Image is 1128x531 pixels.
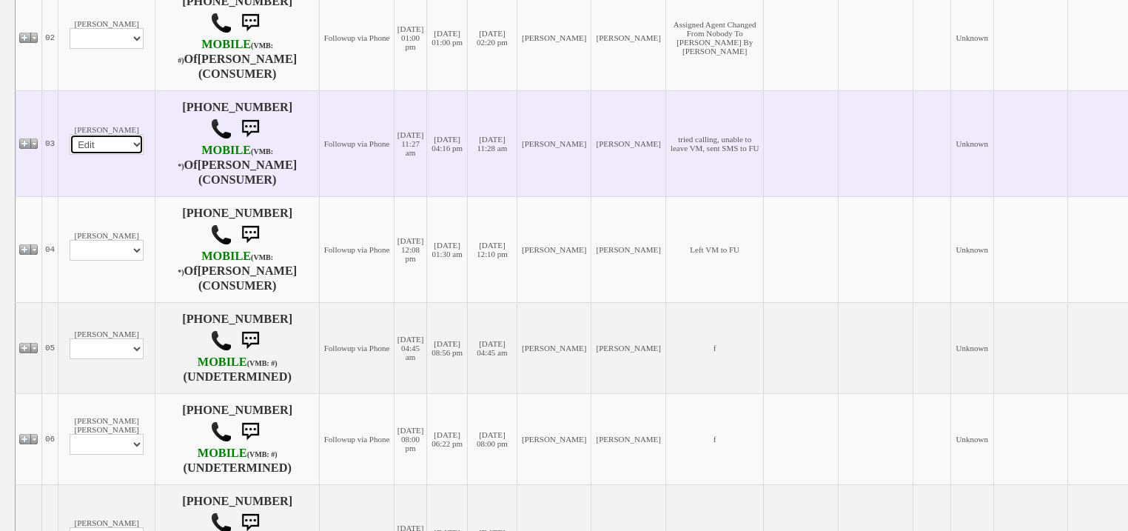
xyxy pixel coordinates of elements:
[58,302,155,393] td: [PERSON_NAME]
[42,90,58,196] td: 03
[517,393,591,484] td: [PERSON_NAME]
[950,196,993,302] td: Unknown
[247,359,278,367] font: (VMB: #)
[178,144,273,172] b: Verizon Wireless
[198,447,278,460] b: AT&T Wireless
[58,393,155,484] td: [PERSON_NAME] [PERSON_NAME]
[950,90,993,196] td: Unknown
[427,393,468,484] td: [DATE] 06:22 pm
[427,90,468,196] td: [DATE] 04:16 pm
[178,38,273,66] b: T-Mobile USA, Inc.
[467,393,517,484] td: [DATE] 08:00 pm
[591,90,666,196] td: [PERSON_NAME]
[201,38,251,51] font: MOBILE
[58,90,155,196] td: [PERSON_NAME]
[201,144,251,157] font: MOBILE
[666,196,764,302] td: Left VM to FU
[950,302,993,393] td: Unknown
[394,196,426,302] td: [DATE] 12:08 pm
[198,53,298,66] b: [PERSON_NAME]
[235,326,265,355] img: sms.png
[198,447,247,460] font: MOBILE
[235,8,265,38] img: sms.png
[198,264,298,278] b: [PERSON_NAME]
[210,421,232,443] img: call.png
[591,196,666,302] td: [PERSON_NAME]
[320,90,395,196] td: Followup via Phone
[42,302,58,393] td: 05
[158,313,316,384] h4: [PHONE_NUMBER] (UNDETERMINED)
[666,302,764,393] td: f
[178,41,273,64] font: (VMB: #)
[235,220,265,250] img: sms.png
[42,393,58,484] td: 06
[210,12,232,34] img: call.png
[517,302,591,393] td: [PERSON_NAME]
[158,404,316,475] h4: [PHONE_NUMBER] (UNDETERMINED)
[178,250,273,278] b: Verizon Wireless
[235,114,265,144] img: sms.png
[210,224,232,246] img: call.png
[467,90,517,196] td: [DATE] 11:28 am
[320,196,395,302] td: Followup via Phone
[517,90,591,196] td: [PERSON_NAME]
[666,393,764,484] td: f
[394,90,426,196] td: [DATE] 11:27 am
[201,250,251,263] font: MOBILE
[210,118,232,140] img: call.png
[394,393,426,484] td: [DATE] 08:00 pm
[427,302,468,393] td: [DATE] 08:56 pm
[320,302,395,393] td: Followup via Phone
[517,196,591,302] td: [PERSON_NAME]
[235,417,265,447] img: sms.png
[427,196,468,302] td: [DATE] 01:30 am
[950,393,993,484] td: Unknown
[467,196,517,302] td: [DATE] 12:10 pm
[198,158,298,172] b: [PERSON_NAME]
[198,355,278,369] b: AT&T Wireless
[394,302,426,393] td: [DATE] 04:45 am
[210,330,232,352] img: call.png
[467,302,517,393] td: [DATE] 04:45 am
[591,393,666,484] td: [PERSON_NAME]
[247,450,278,458] font: (VMB: #)
[158,101,316,187] h4: [PHONE_NUMBER] Of (CONSUMER)
[178,253,273,276] font: (VMB: *)
[666,90,764,196] td: tried calling, unable to leave VM, sent SMS to FU
[591,302,666,393] td: [PERSON_NAME]
[198,355,247,369] font: MOBILE
[58,196,155,302] td: [PERSON_NAME]
[320,393,395,484] td: Followup via Phone
[178,147,273,170] font: (VMB: *)
[42,196,58,302] td: 04
[158,207,316,293] h4: [PHONE_NUMBER] Of (CONSUMER)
